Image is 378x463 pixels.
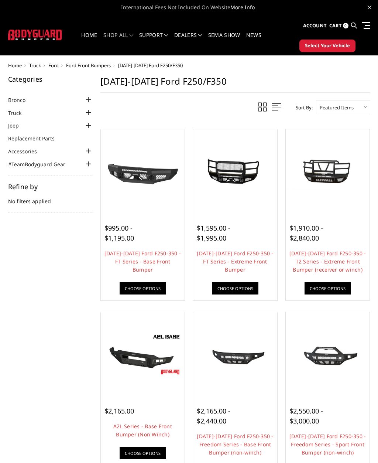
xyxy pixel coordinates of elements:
a: Account [303,16,327,36]
a: A2L Series - Base Front Bumper (Non Winch) [113,423,172,438]
img: A2L Series - Base Front Bumper (Non Winch) [103,332,183,377]
button: Select Your Vehicle [299,40,355,52]
a: Ford [48,62,59,69]
span: [DATE]-[DATE] Ford F250/F350 [118,62,183,69]
span: $1,595.00 - $1,995.00 [197,224,230,242]
a: SEMA Show [208,33,240,47]
span: $1,910.00 - $2,840.00 [289,224,323,242]
a: Home [81,33,97,47]
a: [DATE]-[DATE] Ford F250-350 - FT Series - Extreme Front Bumper [197,250,273,273]
a: Choose Options [120,447,166,459]
a: News [246,33,261,47]
a: Dealers [174,33,202,47]
img: 2017-2022 Ford F250-350 - FT Series - Base Front Bumper [103,149,183,194]
span: $995.00 - $1,195.00 [104,224,134,242]
a: Replacement Parts [8,135,64,142]
a: shop all [103,33,133,47]
a: [DATE]-[DATE] Ford F250-350 - Freedom Series - Sport Front Bumper (non-winch) [289,433,366,456]
span: Account [303,22,327,29]
a: [DATE]-[DATE] Ford F250-350 - FT Series - Base Front Bumper [104,250,181,273]
img: 2017-2022 Ford F250-350 - Freedom Series - Sport Front Bumper (non-winch) [288,335,368,373]
a: Home [8,62,22,69]
a: Cart 0 [329,16,348,36]
a: 2017-2022 Ford F250-350 - FT Series - Extreme Front Bumper 2017-2022 Ford F250-350 - FT Series - ... [195,131,275,212]
h1: [DATE]-[DATE] Ford F250/F350 [100,76,370,93]
h5: Refine by [8,183,93,190]
span: $2,165.00 [104,406,134,415]
a: Accessories [8,147,46,155]
a: Support [139,33,168,47]
a: Choose Options [305,282,351,295]
a: Choose Options [212,282,258,295]
img: 2017-2022 Ford F250-350 - T2 Series - Extreme Front Bumper (receiver or winch) [288,152,368,190]
a: Choose Options [120,282,166,295]
a: 2017-2022 Ford F250-350 - Freedom Series - Sport Front Bumper (non-winch) 2017-2022 Ford F250-350... [288,314,368,395]
span: Select Your Vehicle [305,42,350,50]
span: Cart [329,22,342,29]
a: 2017-2022 Ford F250-350 - FT Series - Base Front Bumper [103,131,183,212]
span: 0 [343,23,348,28]
h5: Categories [8,76,93,82]
a: A2L Series - Base Front Bumper (Non Winch) A2L Series - Base Front Bumper (Non Winch) [103,314,183,395]
a: 2017-2022 Ford F250-350 - Freedom Series - Base Front Bumper (non-winch) 2017-2022 Ford F250-350 ... [195,314,275,395]
img: BODYGUARD BUMPERS [8,30,62,40]
div: No filters applied [8,183,93,213]
span: $2,165.00 - $2,440.00 [197,406,230,425]
a: Bronco [8,96,35,104]
a: [DATE]-[DATE] Ford F250-350 - T2 Series - Extreme Front Bumper (receiver or winch) [289,250,366,273]
a: Truck [29,62,41,69]
img: 2017-2022 Ford F250-350 - FT Series - Extreme Front Bumper [195,152,275,190]
a: #TeamBodyguard Gear [8,160,75,168]
a: Jeep [8,122,28,129]
a: Truck [8,109,31,117]
a: 2017-2022 Ford F250-350 - T2 Series - Extreme Front Bumper (receiver or winch) 2017-2022 Ford F25... [288,131,368,212]
img: 2017-2022 Ford F250-350 - Freedom Series - Base Front Bumper (non-winch) [195,335,275,373]
a: More Info [230,4,255,11]
a: Ford Front Bumpers [66,62,111,69]
label: Sort By: [292,102,313,113]
span: $2,550.00 - $3,000.00 [289,406,323,425]
a: [DATE]-[DATE] Ford F250-350 - Freedom Series - Base Front Bumper (non-winch) [197,433,273,456]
